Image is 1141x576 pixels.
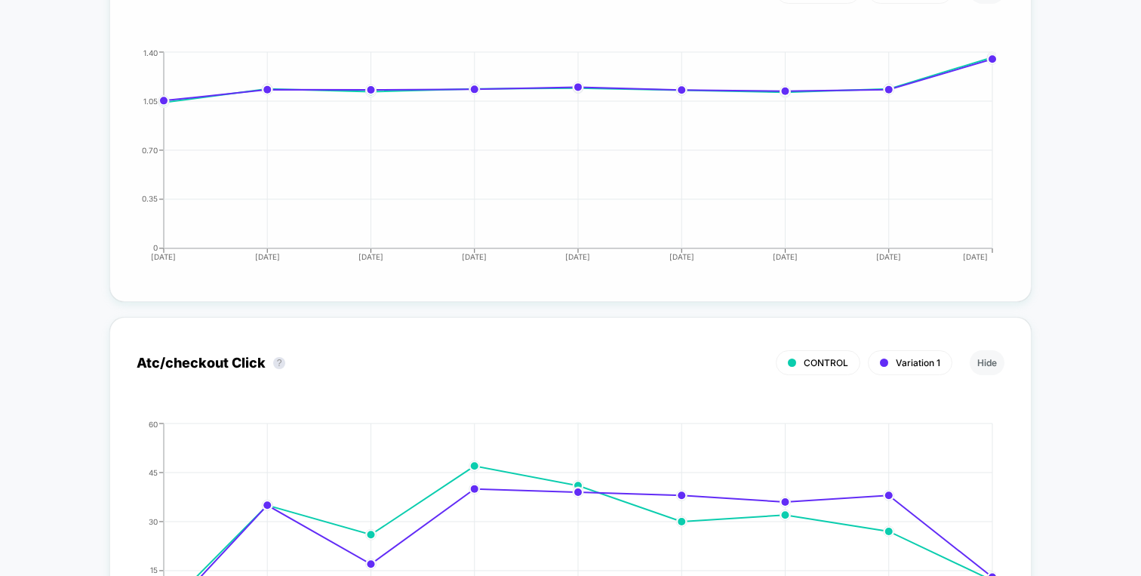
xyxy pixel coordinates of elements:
[255,252,280,261] tspan: [DATE]
[358,252,383,261] tspan: [DATE]
[896,357,940,368] span: Variation 1
[153,243,158,252] tspan: 0
[149,419,158,428] tspan: 60
[273,357,285,369] button: ?
[804,357,848,368] span: CONTROL
[773,252,798,261] tspan: [DATE]
[143,96,158,105] tspan: 1.05
[963,252,988,261] tspan: [DATE]
[151,252,176,261] tspan: [DATE]
[462,252,487,261] tspan: [DATE]
[150,565,158,574] tspan: 15
[876,252,901,261] tspan: [DATE]
[565,252,590,261] tspan: [DATE]
[121,48,989,275] div: PAGES_PER_SESSION
[143,48,158,57] tspan: 1.40
[669,252,694,261] tspan: [DATE]
[149,516,158,525] tspan: 30
[149,467,158,476] tspan: 45
[142,145,158,154] tspan: 0.70
[970,350,1004,375] button: Hide
[142,194,158,203] tspan: 0.35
